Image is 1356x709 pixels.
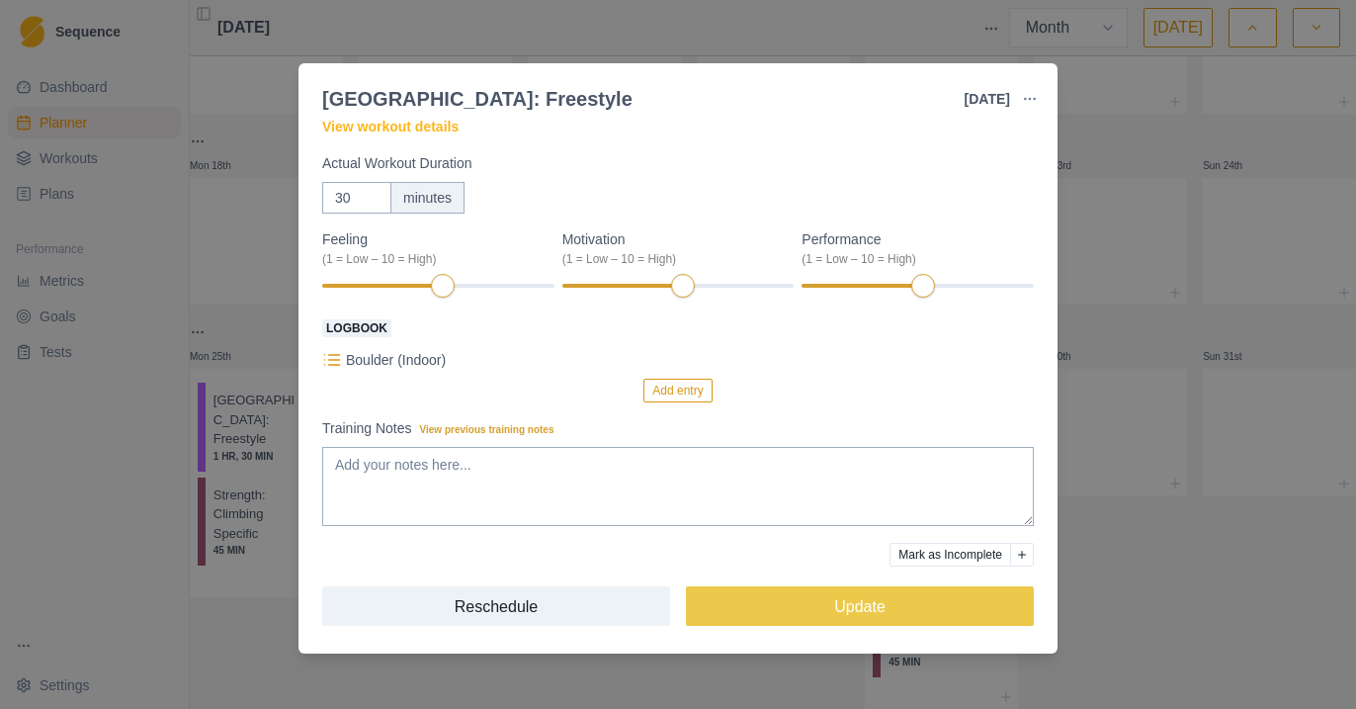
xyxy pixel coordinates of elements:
[802,250,1022,268] div: (1 = Low – 10 = High)
[420,424,554,435] span: View previous training notes
[322,153,1022,174] label: Actual Workout Duration
[1010,543,1034,567] button: Add reason
[390,182,465,214] div: minutes
[322,250,543,268] div: (1 = Low – 10 = High)
[562,229,783,268] label: Motivation
[965,89,1010,110] p: [DATE]
[322,84,633,114] div: [GEOGRAPHIC_DATA]: Freestyle
[890,543,1011,567] button: Mark as Incomplete
[643,379,712,402] button: Add entry
[322,117,459,137] a: View workout details
[802,229,1022,268] label: Performance
[686,586,1034,626] button: Update
[322,319,391,337] span: Logbook
[322,586,670,626] button: Reschedule
[322,418,1022,439] label: Training Notes
[346,350,446,371] p: Boulder (Indoor)
[562,250,783,268] div: (1 = Low – 10 = High)
[322,229,543,268] label: Feeling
